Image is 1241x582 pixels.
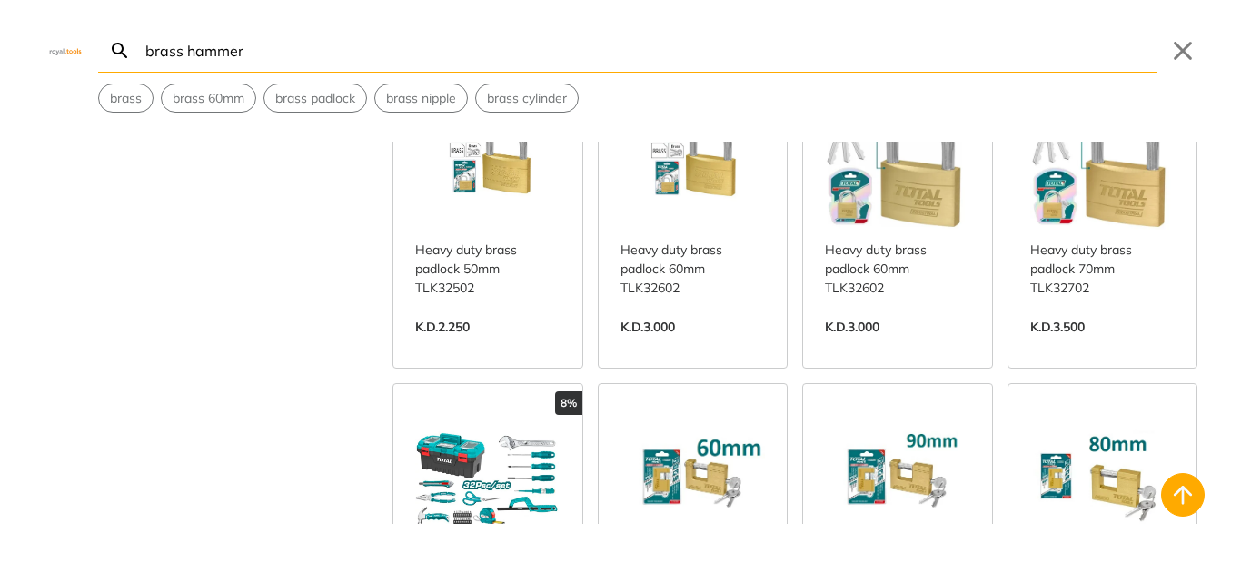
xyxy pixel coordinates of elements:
[162,84,255,112] button: Select suggestion: brass 60mm
[263,84,367,113] div: Suggestion: brass padlock
[487,89,567,108] span: brass cylinder
[475,84,579,113] div: Suggestion: brass cylinder
[109,40,131,62] svg: Search
[1168,36,1197,65] button: Close
[99,84,153,112] button: Select suggestion: brass
[264,84,366,112] button: Select suggestion: brass padlock
[142,29,1157,72] input: Search…
[476,84,578,112] button: Select suggestion: brass cylinder
[555,391,582,415] div: 8%
[375,84,467,112] button: Select suggestion: brass nipple
[275,89,355,108] span: brass padlock
[98,84,154,113] div: Suggestion: brass
[110,89,142,108] span: brass
[374,84,468,113] div: Suggestion: brass nipple
[386,89,456,108] span: brass nipple
[1168,480,1197,509] svg: Back to top
[173,89,244,108] span: brass 60mm
[161,84,256,113] div: Suggestion: brass 60mm
[44,46,87,54] img: Close
[1161,473,1205,517] button: Back to top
